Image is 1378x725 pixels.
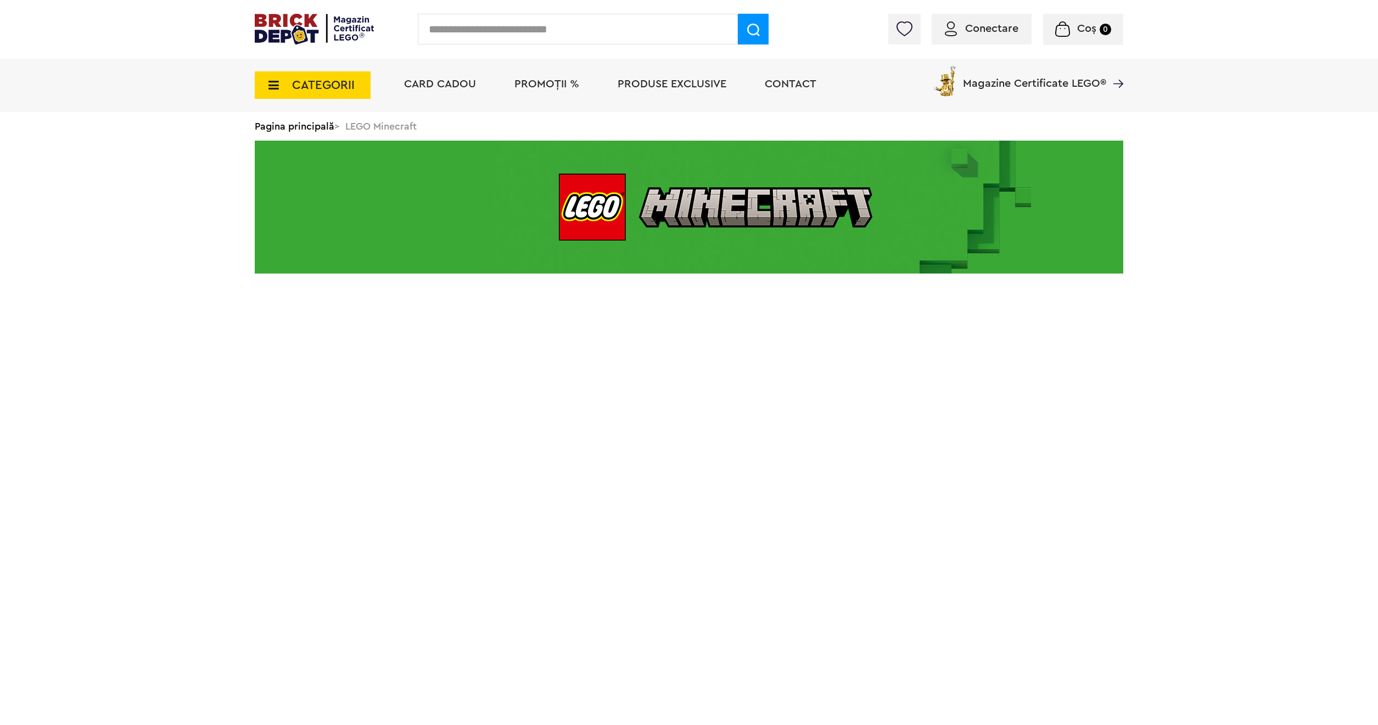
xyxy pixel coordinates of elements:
[1077,23,1096,34] span: Coș
[255,121,334,131] a: Pagina principală
[965,23,1018,34] span: Conectare
[1106,64,1123,75] a: Magazine Certificate LEGO®
[255,141,1123,274] img: LEGO Minecraft
[945,23,1018,34] a: Conectare
[514,79,579,90] a: PROMOȚII %
[292,79,355,91] span: CATEGORII
[1100,24,1111,35] small: 0
[963,64,1106,89] span: Magazine Certificate LEGO®
[765,79,816,90] a: Contact
[618,79,726,90] a: Produse exclusive
[255,112,1123,141] div: > LEGO Minecraft
[404,79,476,90] a: Card Cadou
